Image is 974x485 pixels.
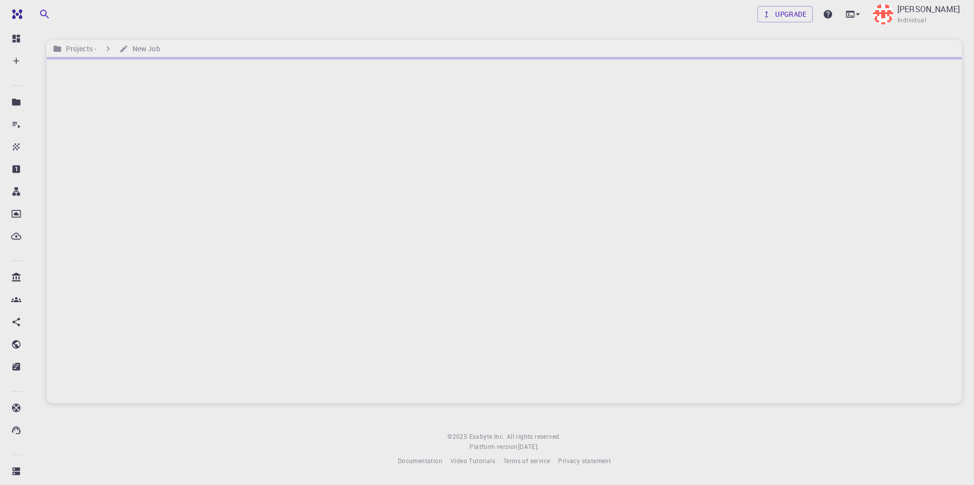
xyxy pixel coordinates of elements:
[62,43,97,54] h6: Projects -
[447,432,469,442] span: © 2025
[873,4,893,24] img: Bhargav Urupalli
[507,432,561,442] span: All rights reserved.
[51,43,162,54] nav: breadcrumb
[398,456,442,466] a: Documentation
[469,442,517,452] span: Platform version
[757,6,813,22] a: Upgrade
[518,442,539,450] span: [DATE] .
[897,15,926,25] span: Individual
[450,457,495,465] span: Video Tutorials
[450,456,495,466] a: Video Tutorials
[503,457,550,465] span: Terms of service
[518,442,539,452] a: [DATE].
[503,456,550,466] a: Terms of service
[469,432,505,442] a: Exabyte Inc.
[8,9,22,19] img: logo
[558,457,611,465] span: Privacy statement
[398,457,442,465] span: Documentation
[469,432,505,440] span: Exabyte Inc.
[128,43,160,54] h6: New Job
[897,3,960,15] p: [PERSON_NAME]
[558,456,611,466] a: Privacy statement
